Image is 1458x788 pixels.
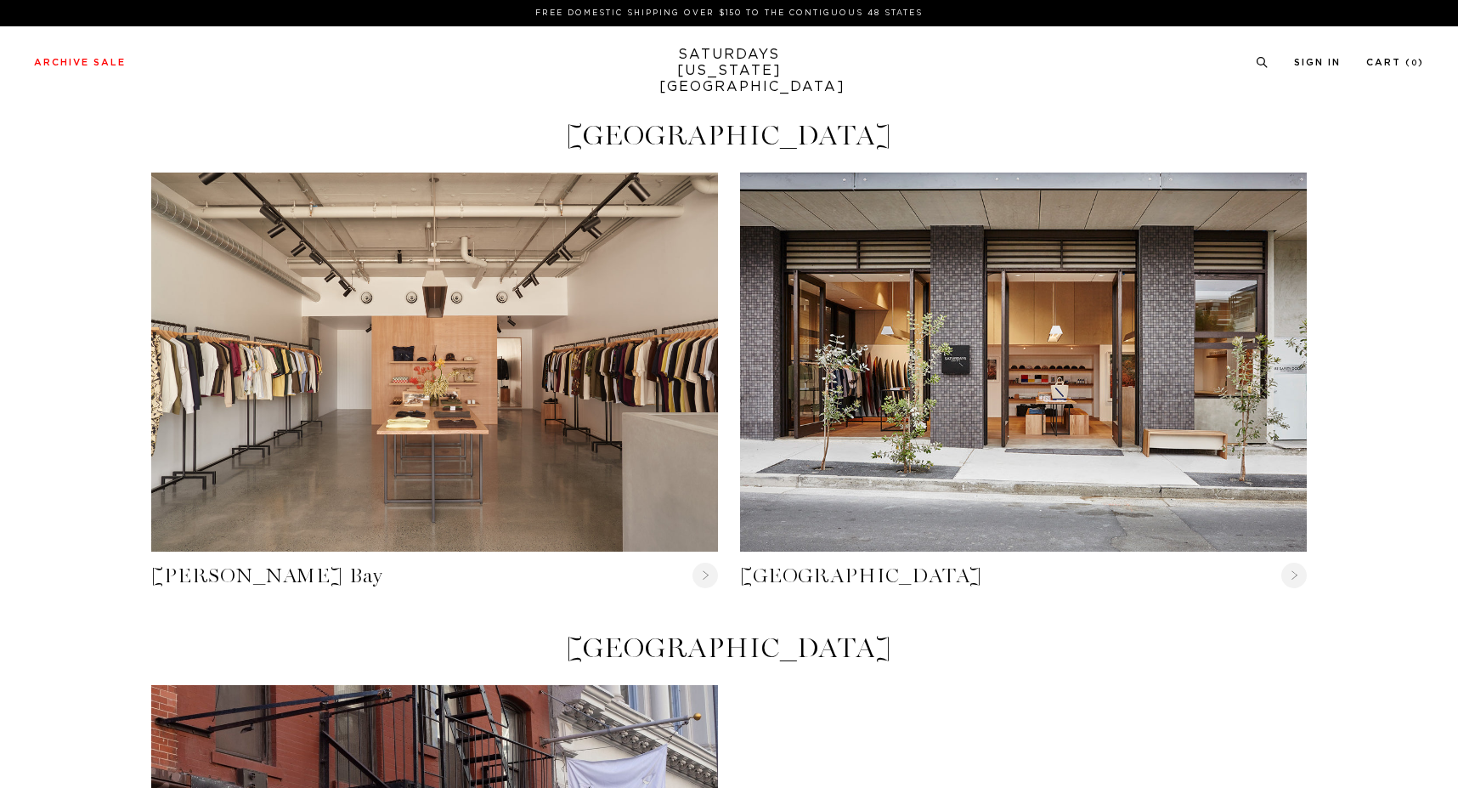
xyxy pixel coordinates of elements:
div: Sydney [740,173,1307,551]
a: [PERSON_NAME] Bay [151,563,718,590]
h4: [GEOGRAPHIC_DATA] [151,122,1307,150]
small: 0 [1411,60,1418,67]
a: Cart (0) [1366,58,1424,67]
h4: [GEOGRAPHIC_DATA] [151,634,1307,662]
p: FREE DOMESTIC SHIPPING OVER $150 TO THE CONTIGUOUS 48 STATES [41,7,1417,20]
a: SATURDAYS[US_STATE][GEOGRAPHIC_DATA] [659,47,800,95]
a: [GEOGRAPHIC_DATA] [740,563,1307,590]
a: Sign In [1294,58,1341,67]
div: Byron Bay [151,173,718,551]
a: Archive Sale [34,58,126,67]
